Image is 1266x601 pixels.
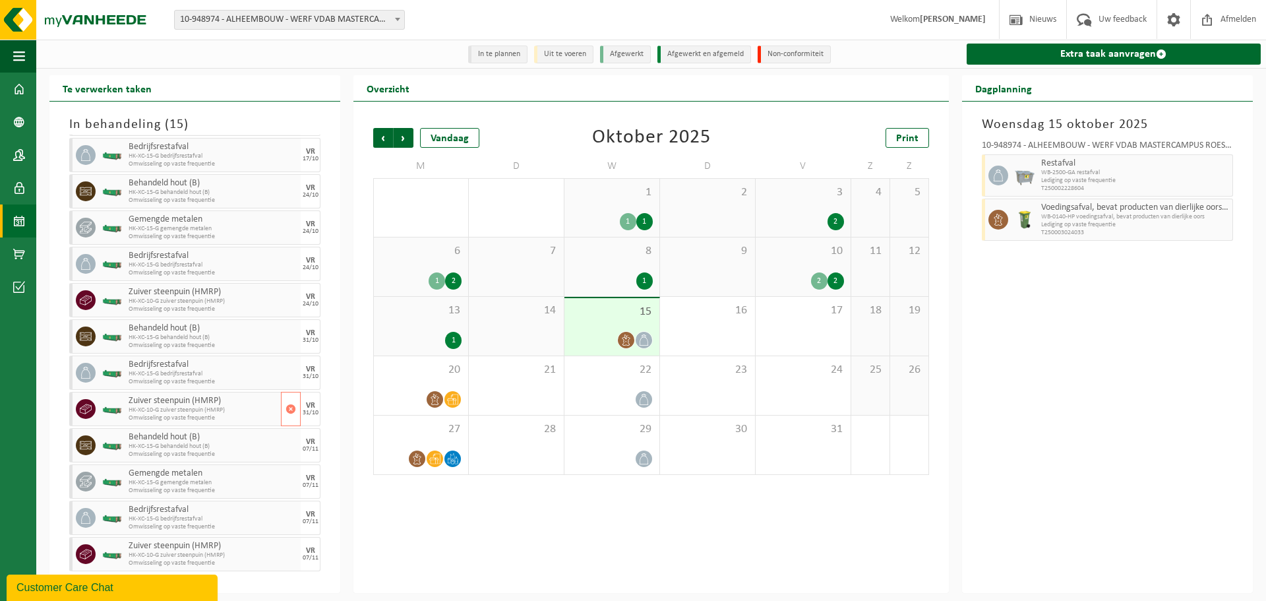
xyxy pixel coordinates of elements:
[667,422,748,437] span: 30
[306,257,315,265] div: VR
[129,370,297,378] span: HK-XC-15-G bedrijfsrestafval
[897,363,922,377] span: 26
[129,298,297,305] span: HK-XC-10-G zuiver steenpuin (HMRP)
[1041,221,1229,229] span: Lediging op vaste frequentie
[420,128,479,148] div: Vandaag
[129,479,297,487] span: HK-XC-15-G gemengde metalen
[175,11,404,29] span: 10-948974 - ALHEEMBOUW - WERF VDAB MASTERCAMPUS ROESELARE WDB0009 - ROESELARE
[306,148,315,156] div: VR
[571,305,653,319] span: 15
[373,154,469,178] td: M
[636,272,653,290] div: 1
[102,296,122,305] img: HK-XC-10-GN-00
[636,213,653,230] div: 1
[129,406,278,414] span: HK-XC-10-G zuiver steenpuin (HMRP)
[667,363,748,377] span: 23
[129,197,297,205] span: Omwisseling op vaste frequentie
[102,441,122,451] img: HK-XC-15-GN-00
[102,550,122,559] img: HK-XC-10-GN-00
[306,547,315,555] div: VR
[962,75,1045,101] h2: Dagplanning
[380,303,462,318] span: 13
[571,244,653,259] span: 8
[858,363,883,377] span: 25
[756,154,851,178] td: V
[129,552,297,559] span: HK-XC-10-G zuiver steenpuin (HMRP)
[129,523,297,531] span: Omwisseling op vaste frequentie
[129,189,297,197] span: HK-XC-15-G behandeld hout (B)
[380,422,462,437] span: 27
[306,474,315,482] div: VR
[620,213,636,230] div: 1
[897,244,922,259] span: 12
[1041,203,1229,213] span: Voedingsafval, bevat producten van dierlijke oorsprong, onverpakt, categorie 3
[571,363,653,377] span: 22
[129,142,297,152] span: Bedrijfsrestafval
[982,141,1233,154] div: 10-948974 - ALHEEMBOUW - WERF VDAB MASTERCAMPUS ROESELARE WDB0009 - ROESELARE
[858,244,883,259] span: 11
[967,44,1261,65] a: Extra taak aanvragen
[306,184,315,192] div: VR
[445,332,462,349] div: 1
[129,360,297,370] span: Bedrijfsrestafval
[571,422,653,437] span: 29
[102,368,122,378] img: HK-XC-15-GN-00
[102,332,122,342] img: HK-XC-15-GN-00
[69,115,320,135] h3: In behandeling ( )
[129,178,297,189] span: Behandeld hout (B)
[303,446,318,453] div: 07/11
[102,223,122,233] img: HK-XC-15-GN-00
[129,515,297,523] span: HK-XC-15-G bedrijfsrestafval
[657,46,751,63] li: Afgewerkt en afgemeld
[592,128,711,148] div: Oktober 2025
[169,118,184,131] span: 15
[129,214,297,225] span: Gemengde metalen
[897,185,922,200] span: 5
[660,154,756,178] td: D
[468,46,527,63] li: In te plannen
[129,414,278,422] span: Omwisseling op vaste frequentie
[7,572,220,601] iframe: chat widget
[129,269,297,277] span: Omwisseling op vaste frequentie
[571,185,653,200] span: 1
[129,233,297,241] span: Omwisseling op vaste frequentie
[306,293,315,301] div: VR
[373,128,393,148] span: Vorige
[129,225,297,233] span: HK-XC-15-G gemengde metalen
[534,46,593,63] li: Uit te voeren
[303,156,318,162] div: 17/10
[102,150,122,160] img: HK-XC-15-GN-00
[1041,229,1229,237] span: T250003024033
[102,404,122,414] img: HK-XC-10-GN-00
[1041,158,1229,169] span: Restafval
[475,303,557,318] span: 14
[129,305,297,313] span: Omwisseling op vaste frequentie
[762,244,844,259] span: 10
[1041,185,1229,193] span: T250002228604
[129,505,297,515] span: Bedrijfsrestafval
[758,46,831,63] li: Non-conformiteit
[306,402,315,410] div: VR
[762,422,844,437] span: 31
[380,363,462,377] span: 20
[129,443,297,451] span: HK-XC-15-G behandeld hout (B)
[429,272,445,290] div: 1
[667,185,748,200] span: 2
[1041,169,1229,177] span: WB-2500-GA restafval
[102,259,122,269] img: HK-XC-15-GN-00
[303,482,318,489] div: 07/11
[303,555,318,561] div: 07/11
[469,154,564,178] td: D
[49,75,165,101] h2: Te verwerken taken
[667,244,748,259] span: 9
[475,363,557,377] span: 21
[306,511,315,519] div: VR
[890,154,929,178] td: Z
[667,303,748,318] span: 16
[858,303,883,318] span: 18
[129,342,297,350] span: Omwisseling op vaste frequentie
[828,272,844,290] div: 2
[303,228,318,235] div: 24/10
[129,323,297,334] span: Behandeld hout (B)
